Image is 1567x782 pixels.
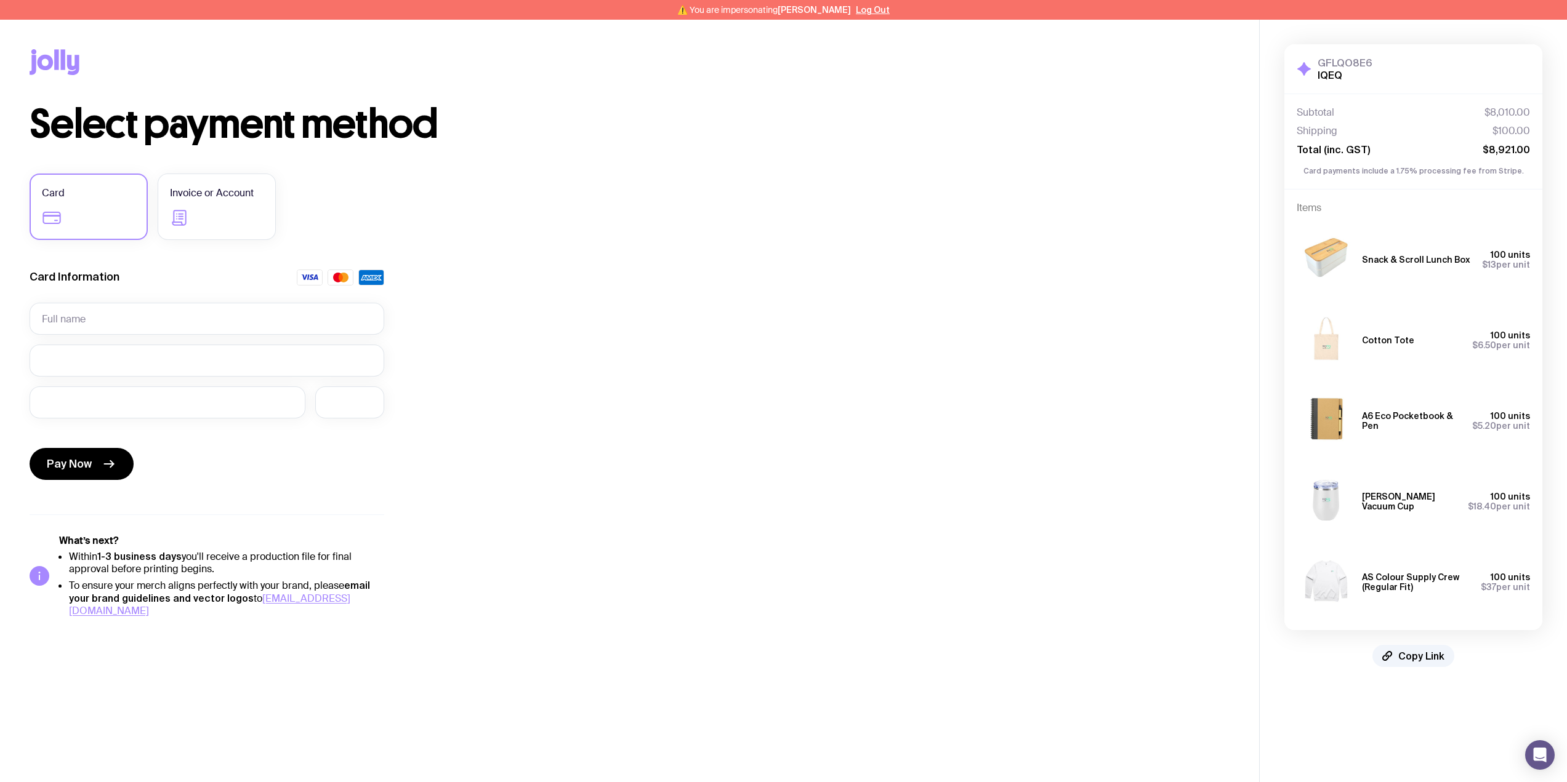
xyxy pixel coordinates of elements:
span: ⚠️ You are impersonating [677,5,851,15]
a: [EMAIL_ADDRESS][DOMAIN_NAME] [69,592,350,617]
h3: Snack & Scroll Lunch Box [1362,255,1470,265]
h3: AS Colour Supply Crew (Regular Fit) [1362,572,1471,592]
label: Card Information [30,269,119,284]
strong: email your brand guidelines and vector logos [69,580,370,604]
span: 100 units [1491,492,1530,501]
span: $37 [1481,582,1496,592]
span: Total (inc. GST) [1297,143,1370,156]
span: Subtotal [1297,106,1334,119]
span: [PERSON_NAME] [778,5,851,15]
span: 100 units [1491,330,1530,340]
span: per unit [1472,340,1530,350]
h3: Cotton Tote [1362,335,1414,345]
span: per unit [1482,260,1530,269]
span: $100.00 [1492,125,1530,137]
li: Within you'll receive a production file for final approval before printing begins. [69,550,384,575]
h3: [PERSON_NAME] Vacuum Cup [1362,492,1458,511]
span: Pay Now [47,457,92,471]
button: Log Out [856,5,890,15]
span: per unit [1481,582,1530,592]
h3: A6 Eco Pocketbook & Pen [1362,411,1462,431]
div: Open Intercom Messenger [1525,740,1555,770]
h5: What’s next? [59,535,384,547]
strong: 1-3 business days [97,551,182,562]
button: Pay Now [30,448,134,480]
h1: Select payment method [30,105,1230,144]
span: 100 units [1491,411,1530,421]
p: Card payments include a 1.75% processing fee from Stripe. [1297,166,1530,177]
span: Card [42,186,65,201]
span: Shipping [1297,125,1337,137]
h3: GFLQO8E6 [1318,57,1372,69]
span: Invoice or Account [170,186,254,201]
span: $8,921.00 [1483,143,1530,156]
span: $8,010.00 [1484,106,1530,119]
span: 100 units [1491,250,1530,260]
iframe: Secure card number input frame [42,354,372,366]
span: 100 units [1491,572,1530,582]
span: $18.40 [1468,501,1496,511]
iframe: Secure expiration date input frame [42,396,293,408]
button: Copy Link [1372,645,1454,667]
span: $6.50 [1472,340,1496,350]
h4: Items [1297,202,1530,214]
iframe: Secure CVC input frame [328,396,372,408]
span: Copy Link [1398,650,1444,662]
span: $13 [1482,260,1496,269]
li: To ensure your merch aligns perfectly with your brand, please to [69,579,384,617]
span: per unit [1472,421,1530,431]
input: Full name [30,303,384,335]
span: $5.20 [1472,421,1496,431]
h2: IQEQ [1318,69,1372,81]
span: per unit [1468,501,1530,511]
